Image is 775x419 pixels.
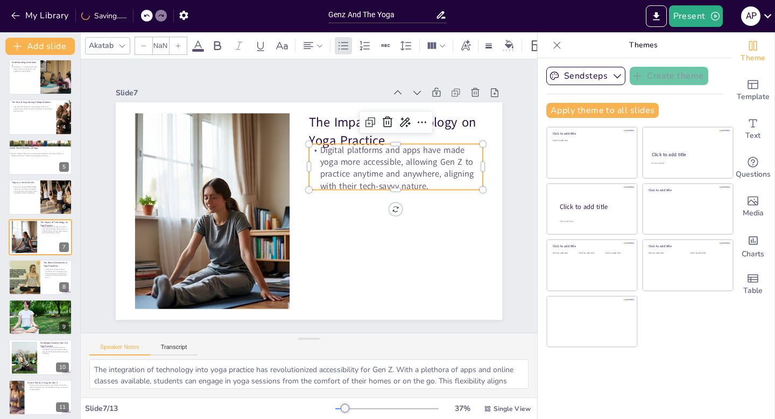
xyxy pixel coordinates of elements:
[566,32,721,58] p: Themes
[9,152,66,156] p: Research indicates that yoga can reduce anxiety, depression, and stress, making it a valuable too...
[649,188,725,192] div: Click to add title
[669,5,723,27] button: Present
[12,61,37,67] p: Understanding Generation Z
[40,341,69,347] p: Challenges Faced by Gen Z in Yoga Practice
[741,52,765,64] span: Theme
[560,220,628,222] div: Click to add body
[605,252,630,255] div: Click to add text
[553,139,630,142] div: Click to add text
[5,38,75,55] button: Add slide
[89,344,150,355] button: Speaker Notes
[553,131,630,136] div: Click to add title
[651,162,723,165] div: Click to add text
[59,282,69,292] div: 8
[59,242,69,252] div: 7
[12,301,69,304] p: Yoga and Body Positivity
[494,404,531,413] span: Single View
[741,5,760,27] button: a p
[12,186,37,194] p: Group yoga classes [PERSON_NAME] community, providing social support and connections among peers,...
[56,402,69,412] div: 11
[457,37,474,54] div: Text effects
[59,322,69,332] div: 9
[737,91,770,103] span: Template
[649,244,725,248] div: Click to add title
[9,59,72,95] div: 3
[12,304,69,308] p: Yoga promotes body positivity and self-acceptance, aligning with Gen Z's values of inclusivity an...
[546,103,659,118] button: Apply theme to all slides
[27,381,69,385] p: Future Trends in Yoga for Gen Z
[89,359,529,389] textarea: The integration of technology into yoga practice has revolutionized accessibility for Gen Z. With...
[27,384,69,390] p: The future of yoga among Gen Z may include more virtual classes, integration with mental health r...
[731,71,774,110] div: Add ready made slides
[9,299,72,335] div: 9
[743,285,763,297] span: Table
[529,37,546,54] div: Layout
[9,99,72,135] div: 4
[731,187,774,226] div: Add images, graphics, shapes or video
[501,40,517,51] div: Background color
[741,6,760,26] div: a p
[12,106,53,112] p: Yoga has gained popularity among college students as a means of stress relief, promoting mindfuln...
[56,362,69,372] div: 10
[44,268,69,278] p: Social media influencers play a significant role in promoting yoga, often showcasing its benefits...
[9,219,72,255] div: 7
[87,38,116,53] div: Akatab
[81,11,126,21] div: Saving......
[646,5,667,27] button: Export to PowerPoint
[731,226,774,265] div: Add charts and graphs
[649,252,682,255] div: Click to add text
[116,88,386,98] div: Slide 7
[150,344,198,355] button: Transcript
[745,130,760,142] span: Text
[328,7,435,23] input: Insert title
[59,162,69,172] div: 5
[12,66,37,72] p: Generation Z is characterized by their digital nativity, social activism, and emphasis on mental ...
[743,207,764,219] span: Media
[9,260,72,295] div: 8
[85,403,335,414] div: Slide 7 / 13
[424,37,448,54] div: Column Count
[579,252,603,255] div: Click to add text
[630,67,708,85] button: Create theme
[553,244,630,248] div: Click to add title
[44,261,69,267] p: The Role of Influencers in Yoga Popularity
[731,149,774,187] div: Get real-time input from your audience
[12,101,53,104] p: The Rise of Yoga Among College Students
[9,139,72,175] div: 5
[731,265,774,304] div: Add a table
[309,113,483,149] p: The Impact of Technology on Yoga Practice
[449,403,475,414] div: 37 %
[59,122,69,132] div: 4
[9,380,72,415] div: 11
[691,252,724,255] div: Click to add text
[59,82,69,92] div: 3
[652,151,723,158] div: Click to add title
[546,67,625,85] button: Sendsteps
[553,252,577,255] div: Click to add text
[9,146,66,150] p: Mental Health Benefits of Yoga
[9,179,72,215] div: 6
[12,181,37,184] p: Yoga as a Social Activity
[731,110,774,149] div: Add text boxes
[40,221,69,227] p: The Impact of Technology on Yoga Practice
[483,37,495,54] div: Border settings
[40,346,69,354] p: Barriers such as financial constraints, accessibility, and misconceptions about yoga can hinder p...
[736,169,771,180] span: Questions
[309,144,483,192] p: Digital platforms and apps have made yoga more accessible, allowing Gen Z to practice anytime and...
[560,202,629,211] div: Click to add title
[9,339,72,375] div: 10
[40,226,69,234] p: Digital platforms and apps have made yoga more accessible, allowing Gen Z to practice anytime and...
[59,202,69,212] div: 6
[742,248,764,260] span: Charts
[8,7,73,24] button: My Library
[731,32,774,71] div: Change the overall theme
